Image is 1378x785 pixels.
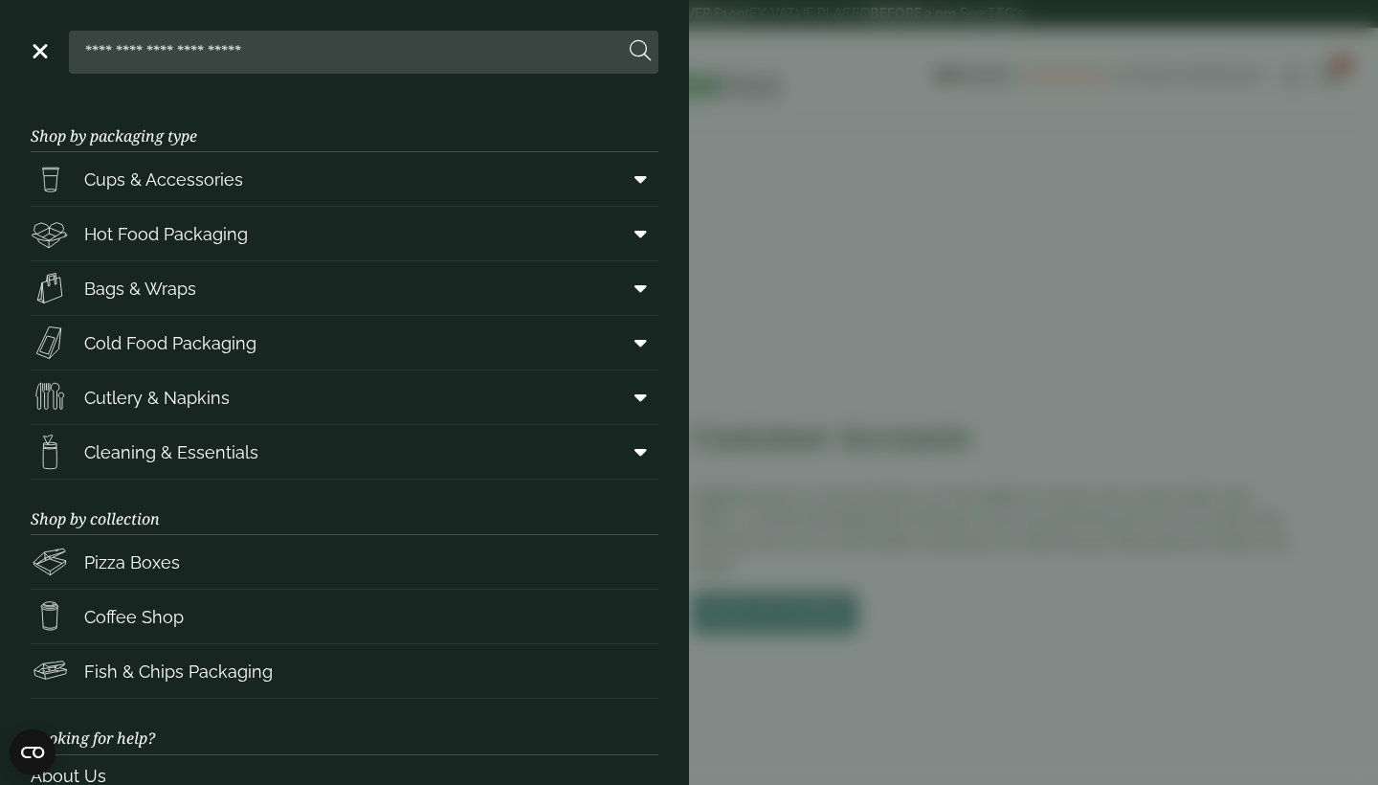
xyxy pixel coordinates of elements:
img: FishNchip_box.svg [31,652,69,690]
button: Open CMP widget [10,729,56,775]
img: Deli_box.svg [31,214,69,253]
a: Cups & Accessories [31,152,658,206]
img: Pizza_boxes.svg [31,543,69,581]
img: open-wipe.svg [31,433,69,471]
a: Cleaning & Essentials [31,425,658,479]
a: Fish & Chips Packaging [31,644,658,698]
a: Hot Food Packaging [31,207,658,260]
span: Cutlery & Napkins [84,385,230,411]
span: Fish & Chips Packaging [84,659,273,684]
span: Hot Food Packaging [84,221,248,247]
span: Cleaning & Essentials [84,439,258,465]
span: Cold Food Packaging [84,330,256,356]
img: Paper_carriers.svg [31,269,69,307]
img: Cutlery.svg [31,378,69,416]
h3: Shop by packaging type [31,97,658,152]
a: Cutlery & Napkins [31,370,658,424]
span: Cups & Accessories [84,167,243,192]
img: HotDrink_paperCup.svg [31,597,69,636]
a: Cold Food Packaging [31,316,658,370]
a: Bags & Wraps [31,261,658,315]
span: Coffee Shop [84,604,184,630]
a: Pizza Boxes [31,535,658,589]
span: Bags & Wraps [84,276,196,302]
a: Coffee Shop [31,590,658,643]
img: Sandwich_box.svg [31,324,69,362]
h3: Looking for help? [31,699,658,754]
span: Pizza Boxes [84,549,180,575]
h3: Shop by collection [31,480,658,535]
img: PintNhalf_cup.svg [31,160,69,198]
